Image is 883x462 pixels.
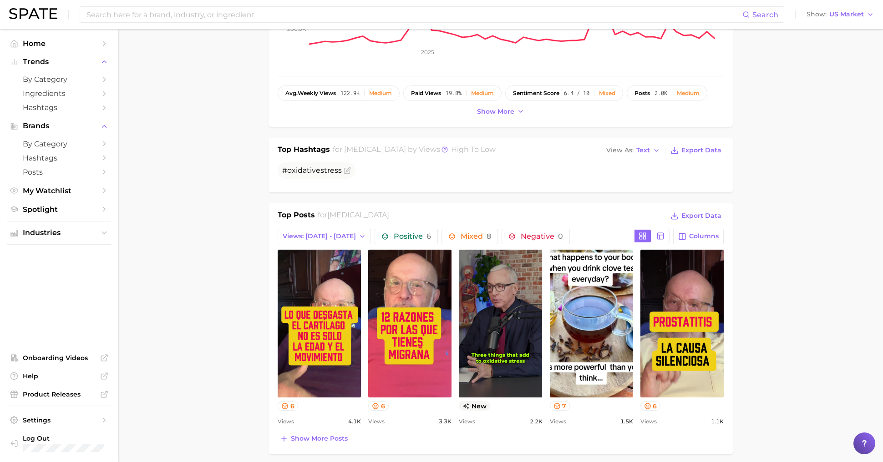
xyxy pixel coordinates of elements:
span: Help [23,372,96,380]
a: by Category [7,72,111,86]
button: Trends [7,55,111,69]
span: Show more [477,108,514,115]
a: Hashtags [7,151,111,165]
span: 2.0k [655,90,667,96]
a: Spotlight [7,202,111,216]
span: Settings [23,416,96,424]
span: 3.3k [439,416,452,427]
span: 122.9k [340,90,360,96]
span: by Category [23,75,96,84]
button: sentiment score6.4 / 10Mixed [505,85,623,101]
span: Export Data [681,212,721,220]
button: Show more [475,105,527,118]
button: ShowUS Market [804,9,876,20]
span: Hashtags [23,103,96,112]
span: 8 [487,232,491,241]
button: Flag as miscategorized or irrelevant [344,167,351,174]
button: Export Data [668,210,724,222]
span: Positive [394,233,431,240]
button: 7 [550,401,570,411]
span: Views [640,416,657,427]
button: Export Data [668,144,724,157]
span: Views [550,416,566,427]
button: Columns [673,229,724,244]
a: Hashtags [7,100,111,115]
input: Search here for a brand, industry, or ingredient [86,7,742,22]
div: Medium [369,90,392,96]
a: My Watchlist [7,184,111,198]
span: Product Releases [23,390,96,398]
span: high to low [451,145,496,154]
button: avg.weekly views122.9kMedium [278,85,400,101]
span: 1.5k [620,416,633,427]
span: 1.1k [711,416,724,427]
span: Mixed [461,233,491,240]
a: Product Releases [7,387,111,401]
a: Help [7,369,111,383]
span: Views: [DATE] - [DATE] [283,232,356,240]
span: new [459,401,490,411]
span: [MEDICAL_DATA] [327,211,389,219]
a: Onboarding Videos [7,351,111,365]
tspan: 200.0k [287,25,306,32]
a: Posts [7,165,111,179]
button: Brands [7,119,111,133]
span: weekly views [285,90,336,96]
abbr: average [285,90,298,96]
h1: Top Posts [278,210,315,223]
span: Show more posts [291,435,348,442]
span: Trends [23,58,96,66]
span: Spotlight [23,205,96,214]
div: Mixed [599,90,615,96]
button: posts2.0kMedium [627,85,707,101]
span: [MEDICAL_DATA] [344,145,406,154]
span: Negative [521,233,563,240]
span: 6.4 / 10 [564,90,589,96]
img: SPATE [9,8,57,19]
button: paid views19.8%Medium [403,85,502,101]
span: Text [636,148,650,153]
button: 6 [640,401,661,411]
span: paid views [411,90,441,96]
span: Views [459,416,475,427]
span: Ingredients [23,89,96,98]
a: Ingredients [7,86,111,100]
span: Views [278,416,294,427]
span: US Market [829,12,864,17]
span: Posts [23,168,96,176]
span: Columns [689,232,719,240]
span: Hashtags [23,154,96,162]
span: View As [606,148,634,153]
tspan: 2025 [421,49,434,55]
span: 19.8% [446,90,462,96]
span: My Watchlist [23,186,96,195]
button: Views: [DATE] - [DATE] [278,229,371,244]
a: by Category [7,137,111,151]
a: Home [7,36,111,50]
span: posts [634,90,650,96]
button: Industries [7,226,111,240]
h2: for by Views [333,144,496,157]
span: Export Data [681,146,721,154]
span: 2.2k [530,416,543,427]
button: Show more posts [278,432,350,445]
span: Industries [23,229,96,237]
span: Search [752,10,778,19]
span: Brands [23,122,96,130]
span: sentiment score [513,90,559,96]
a: Log out. Currently logged in with e-mail sameera.polavar@gmail.com. [7,432,111,455]
span: Views [368,416,385,427]
span: 6 [426,232,431,241]
span: Log Out [23,434,115,442]
span: Home [23,39,96,48]
div: Medium [677,90,700,96]
button: 6 [278,401,298,411]
span: 4.1k [348,416,361,427]
button: View AsText [604,145,662,156]
a: Settings [7,413,111,427]
span: stress [320,166,342,175]
span: Show [807,12,827,17]
h2: for [318,210,389,223]
span: oxidative [287,166,320,175]
button: 6 [368,401,389,411]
